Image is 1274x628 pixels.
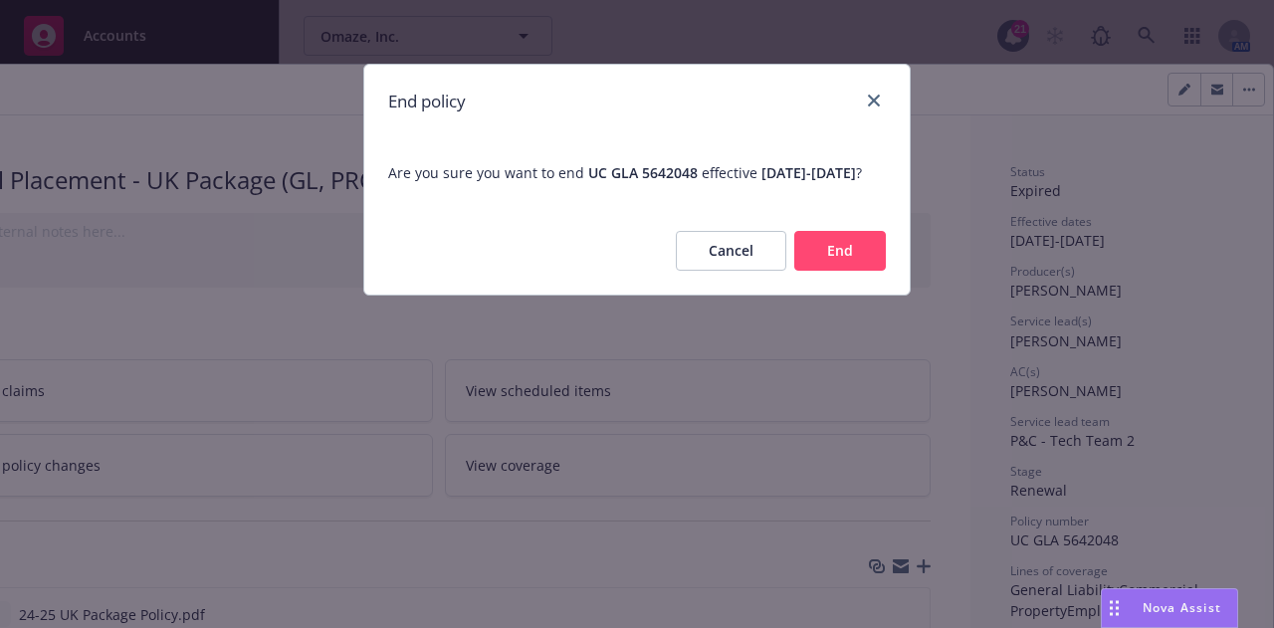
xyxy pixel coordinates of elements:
div: Drag to move [1102,589,1127,627]
span: Nova Assist [1143,599,1221,616]
button: Cancel [676,231,786,271]
h1: End policy [388,89,466,114]
span: UC GLA 5642048 [588,163,698,182]
button: End [794,231,886,271]
span: [DATE] - [DATE] [761,163,856,182]
span: Are you sure you want to end effective ? [364,138,910,207]
a: close [862,89,886,112]
button: Nova Assist [1101,588,1238,628]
